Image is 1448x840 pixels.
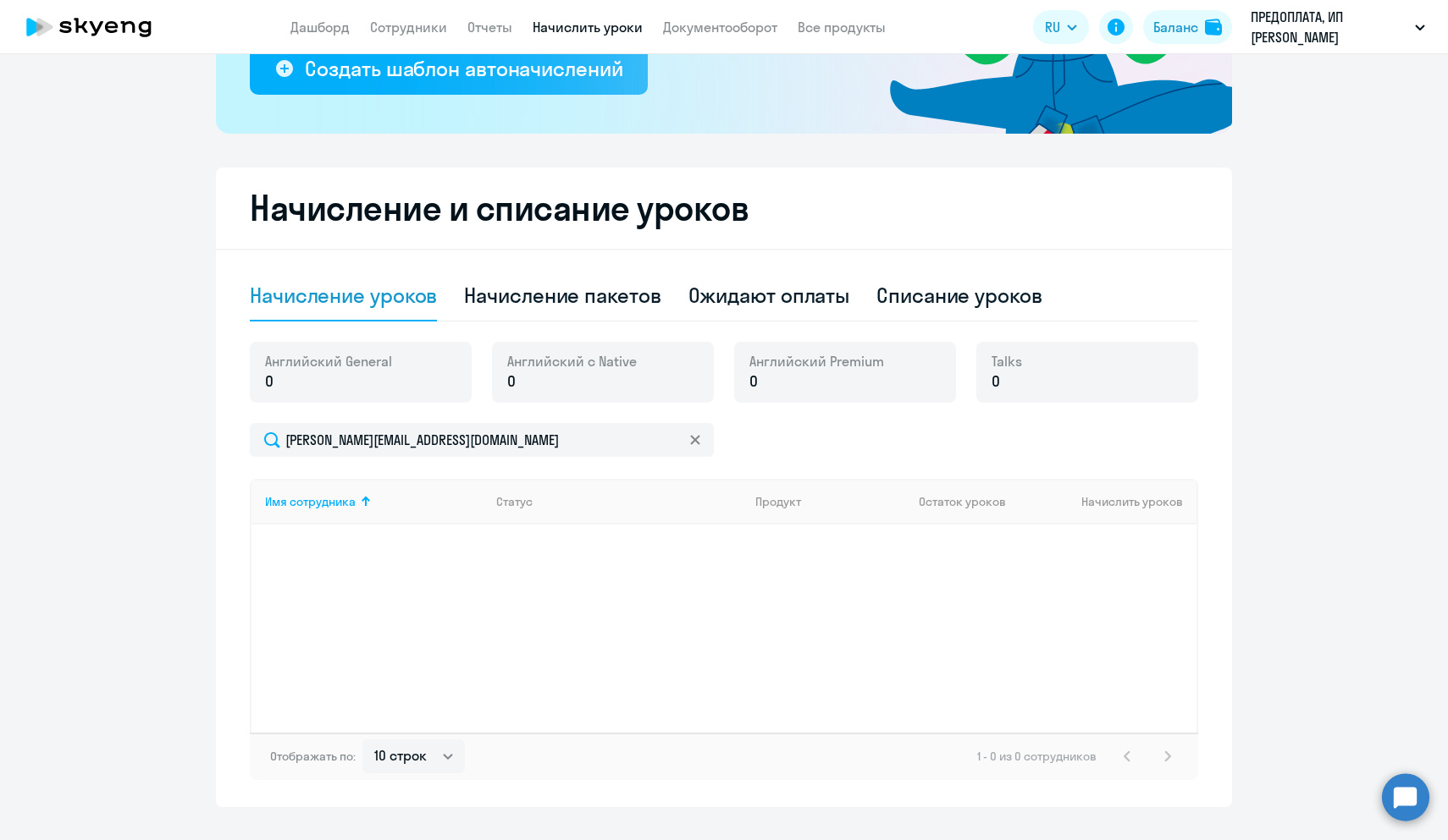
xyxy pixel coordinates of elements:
[464,282,660,309] div: Начисление пакетов
[250,423,714,457] input: Поиск по имени, email, продукту или статусу
[496,494,533,509] div: Статус
[265,494,483,509] div: Имя сотрудника
[290,19,350,36] a: Дашборд
[507,352,637,371] span: Английский с Native
[270,749,356,764] span: Отображать по:
[919,494,1006,509] span: Остаток уроков
[250,282,437,309] div: Начисление уроков
[663,19,777,36] a: Документооборот
[755,494,801,509] div: Продукт
[370,19,447,36] a: Сотрудники
[1205,19,1222,36] img: balance
[1024,479,1197,524] th: Начислить уроков
[755,494,906,509] div: Продукт
[992,371,1000,393] span: 0
[265,352,392,371] span: Английский General
[250,188,1198,228] h2: Начисление и списание уроков
[1153,17,1198,37] div: Баланс
[496,494,742,509] div: Статус
[1045,17,1060,37] span: RU
[1033,10,1089,44] button: RU
[876,282,1042,309] div: Списание уроков
[919,494,1024,509] div: Остаток уроков
[507,371,516,393] span: 0
[250,44,648,95] button: Создать шаблон автоначислений
[977,749,1097,764] span: 1 - 0 из 0 сотрудников
[798,19,886,36] a: Все продукты
[1251,7,1408,47] p: ПРЕДОПЛАТА, ИП [PERSON_NAME]
[533,19,643,36] a: Начислить уроки
[265,494,356,509] div: Имя сотрудника
[265,371,274,393] span: 0
[749,371,758,393] span: 0
[688,282,850,309] div: Ожидают оплаты
[749,352,884,371] span: Английский Premium
[1242,7,1434,47] button: ПРЕДОПЛАТА, ИП [PERSON_NAME]
[1143,10,1232,44] button: Балансbalance
[305,55,622,82] div: Создать шаблон автоначислений
[467,19,512,36] a: Отчеты
[992,352,1022,371] span: Talks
